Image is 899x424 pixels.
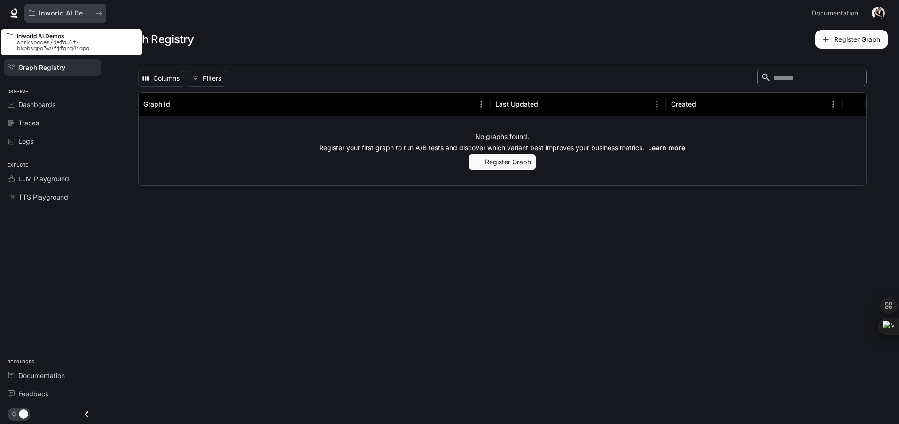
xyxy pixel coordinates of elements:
button: Menu [474,97,488,111]
div: Created [671,100,696,108]
a: Dashboards [4,96,101,113]
button: Register Graph [815,30,888,49]
button: Menu [826,97,840,111]
button: Close drawer [76,405,97,424]
a: LLM Playground [4,170,101,187]
a: Feedback [4,385,101,402]
p: workspaces/default-bkpbsqpo5vvfjfqng4japq [17,39,136,51]
a: Learn more [648,144,685,152]
span: LLM Playground [18,174,69,184]
button: Show filters [188,70,226,87]
p: Inworld AI Demos [17,33,136,39]
span: Feedback [18,389,49,399]
span: Dashboards [18,100,55,109]
span: Documentation [812,8,858,19]
img: User avatar [872,7,885,20]
button: Sort [171,97,185,111]
a: Traces [4,115,101,131]
div: Search [757,69,867,88]
span: Traces [18,118,39,128]
a: Logs [4,133,101,149]
div: Graph Id [143,100,170,108]
span: TTS Playground [18,192,68,202]
span: Logs [18,136,33,146]
a: Documentation [808,4,865,23]
button: Select columns [138,70,184,87]
span: Documentation [18,370,65,380]
a: Documentation [4,367,101,384]
span: Dark mode toggle [19,409,28,419]
button: Menu [650,97,664,111]
span: Graph Registry [18,62,65,72]
p: No graphs found. [475,132,529,141]
p: Register your first graph to run A/B tests and discover which variant best improves your business... [319,143,685,153]
p: Inworld AI Demos [39,9,92,17]
button: Sort [697,97,711,111]
button: All workspaces [24,4,106,23]
button: User avatar [869,4,888,23]
button: Register Graph [469,154,536,170]
button: Sort [539,97,553,111]
a: TTS Playground [4,189,101,205]
h1: Graph Registry [117,30,194,49]
div: Last Updated [495,100,538,108]
a: Graph Registry [4,59,101,76]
